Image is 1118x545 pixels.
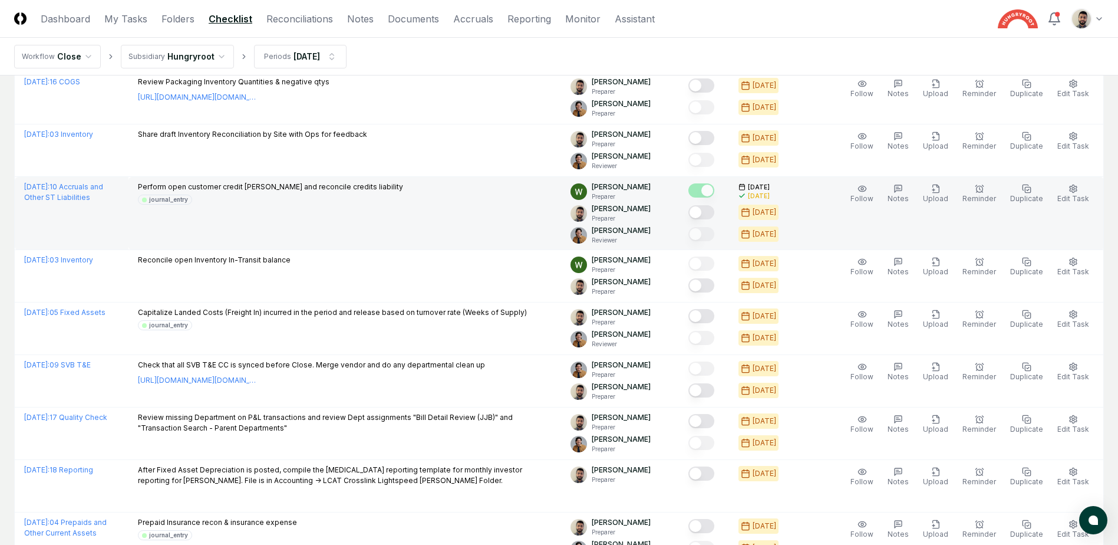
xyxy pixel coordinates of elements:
[507,12,551,26] a: Reporting
[921,360,951,385] button: Upload
[592,412,651,423] p: [PERSON_NAME]
[885,360,911,385] button: Notes
[753,207,776,218] div: [DATE]
[1010,267,1043,276] span: Duplicate
[592,236,651,245] p: Reviewer
[850,530,873,539] span: Follow
[570,257,587,273] img: ACg8ocIK_peNeqvot3Ahh9567LsVhi0q3GD2O_uFDzmfmpbAfkCWeQ=s96-c
[960,465,998,490] button: Reminder
[753,280,776,291] div: [DATE]
[753,333,776,343] div: [DATE]
[24,518,50,527] span: [DATE] :
[570,331,587,347] img: ACg8ocIj8Ed1971QfF93IUVvJX6lPm3y0CRToLvfAg4p8TYQk6NAZIo=s96-c
[592,203,651,214] p: [PERSON_NAME]
[848,307,876,332] button: Follow
[138,465,552,486] p: After Fixed Asset Depreciation is posted, compile the [MEDICAL_DATA] reporting template for month...
[24,413,50,422] span: [DATE] :
[138,412,552,434] p: Review missing Department on P&L transactions and review Dept assignments "Bill Detail Review (JJ...
[850,320,873,329] span: Follow
[921,129,951,154] button: Upload
[688,278,714,293] button: Mark complete
[962,372,996,381] span: Reminder
[688,78,714,93] button: Mark complete
[1055,412,1091,437] button: Edit Task
[570,78,587,95] img: d09822cc-9b6d-4858-8d66-9570c114c672_214030b4-299a-48fd-ad93-fc7c7aef54c6.png
[149,195,188,204] div: journal_entry
[753,468,776,479] div: [DATE]
[688,362,714,376] button: Mark complete
[570,519,587,536] img: d09822cc-9b6d-4858-8d66-9570c114c672_214030b4-299a-48fd-ad93-fc7c7aef54c6.png
[960,517,998,542] button: Reminder
[592,318,651,327] p: Preparer
[1010,477,1043,486] span: Duplicate
[885,307,911,332] button: Notes
[885,129,911,154] button: Notes
[753,133,776,143] div: [DATE]
[888,530,909,539] span: Notes
[923,320,948,329] span: Upload
[24,360,50,369] span: [DATE] :
[688,414,714,428] button: Mark complete
[104,12,147,26] a: My Tasks
[753,385,776,396] div: [DATE]
[1055,465,1091,490] button: Edit Task
[888,372,909,381] span: Notes
[592,382,651,392] p: [PERSON_NAME]
[753,155,776,165] div: [DATE]
[1072,9,1091,28] img: d09822cc-9b6d-4858-8d66-9570c114c672_214030b4-299a-48fd-ad93-fc7c7aef54c6.png
[24,518,107,537] a: [DATE]:04 Prepaids and Other Current Assets
[962,142,996,150] span: Reminder
[1010,142,1043,150] span: Duplicate
[149,531,188,540] div: journal_entry
[885,465,911,490] button: Notes
[1057,372,1089,381] span: Edit Task
[688,257,714,271] button: Mark complete
[570,309,587,326] img: d09822cc-9b6d-4858-8d66-9570c114c672_214030b4-299a-48fd-ad93-fc7c7aef54c6.png
[885,255,911,280] button: Notes
[592,287,651,296] p: Preparer
[960,307,998,332] button: Reminder
[962,194,996,203] span: Reminder
[24,255,50,264] span: [DATE] :
[592,214,651,223] p: Preparer
[565,12,601,26] a: Monitor
[592,255,651,265] p: [PERSON_NAME]
[923,530,948,539] span: Upload
[24,308,50,317] span: [DATE] :
[1008,307,1046,332] button: Duplicate
[24,413,107,422] a: [DATE]:17 Quality Check
[1055,517,1091,542] button: Edit Task
[962,425,996,434] span: Reminder
[688,519,714,533] button: Mark complete
[888,425,909,434] span: Notes
[592,265,651,274] p: Preparer
[960,182,998,206] button: Reminder
[1008,517,1046,542] button: Duplicate
[1055,77,1091,101] button: Edit Task
[1057,530,1089,539] span: Edit Task
[923,142,948,150] span: Upload
[923,267,948,276] span: Upload
[592,151,651,162] p: [PERSON_NAME]
[592,87,651,96] p: Preparer
[138,307,527,318] p: Capitalize Landed Costs (Freight In) incurred in the period and release based on turnover rate (W...
[688,205,714,219] button: Mark complete
[570,183,587,200] img: ACg8ocIK_peNeqvot3Ahh9567LsVhi0q3GD2O_uFDzmfmpbAfkCWeQ=s96-c
[24,465,93,474] a: [DATE]:18 Reporting
[1008,77,1046,101] button: Duplicate
[848,77,876,101] button: Follow
[1010,530,1043,539] span: Duplicate
[753,102,776,113] div: [DATE]
[592,140,651,149] p: Preparer
[138,129,367,140] p: Share draft Inventory Reconciliation by Site with Ops for feedback
[592,225,651,236] p: [PERSON_NAME]
[138,517,297,528] p: Prepaid Insurance recon & insurance expense
[24,77,50,86] span: [DATE] :
[592,360,651,370] p: [PERSON_NAME]
[24,360,91,369] a: [DATE]:09 SVB T&E
[850,477,873,486] span: Follow
[688,131,714,145] button: Mark complete
[960,360,998,385] button: Reminder
[1079,506,1107,534] button: atlas-launcher
[850,267,873,276] span: Follow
